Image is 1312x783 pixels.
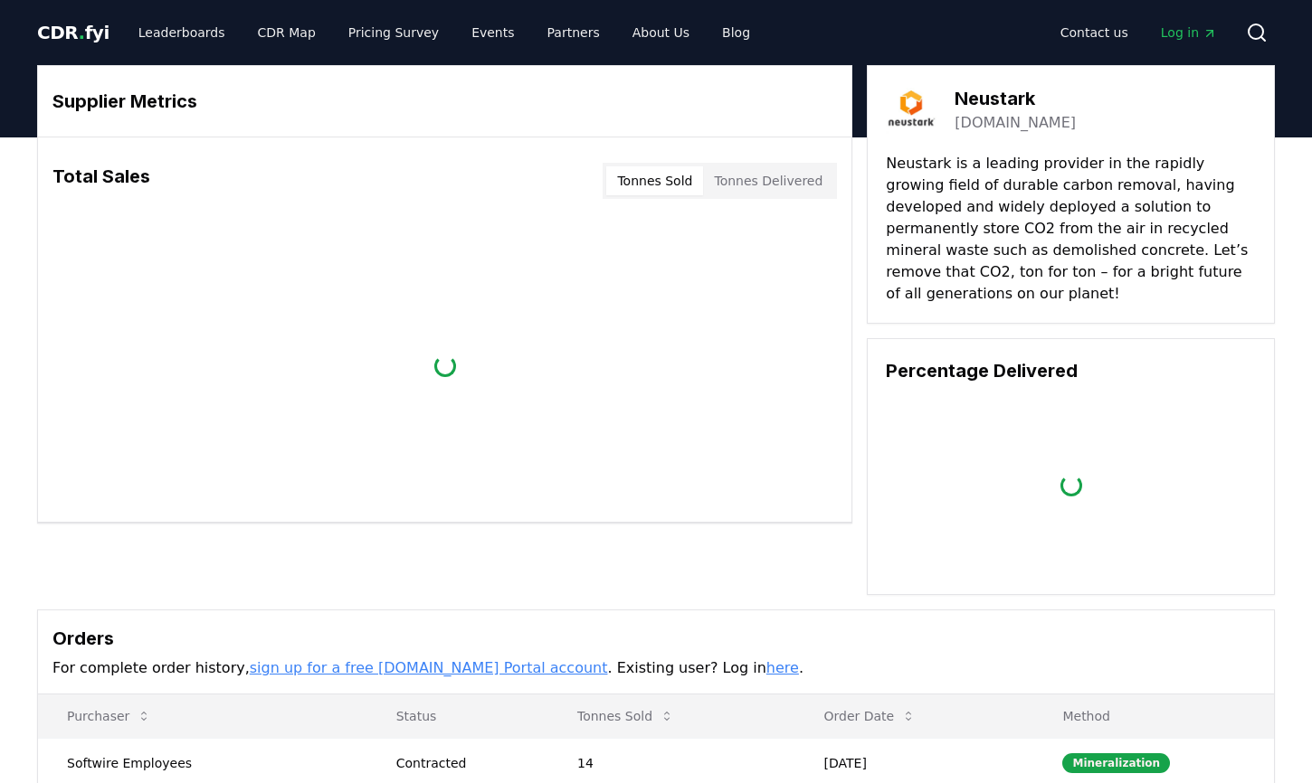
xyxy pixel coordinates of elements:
a: Leaderboards [124,16,240,49]
a: Contact us [1046,16,1143,49]
button: Tonnes Sold [563,698,689,734]
span: CDR fyi [37,22,109,43]
div: Contracted [396,754,534,772]
p: Method [1048,707,1260,725]
h3: Orders [52,625,1260,652]
button: Purchaser [52,698,166,734]
div: loading [1060,475,1082,496]
h3: Total Sales [52,163,150,199]
h3: Neustark [955,85,1076,112]
a: About Us [618,16,704,49]
a: Events [457,16,528,49]
nav: Main [124,16,765,49]
p: Status [382,707,534,725]
nav: Main [1046,16,1231,49]
div: Mineralization [1062,753,1170,773]
a: CDR Map [243,16,330,49]
div: loading [434,355,456,377]
a: here [766,659,799,676]
span: Log in [1161,24,1217,42]
span: . [79,22,85,43]
button: Tonnes Delivered [703,166,833,195]
a: [DOMAIN_NAME] [955,112,1076,134]
a: Log in [1146,16,1231,49]
a: Pricing Survey [334,16,453,49]
a: Blog [708,16,765,49]
img: Neustark-logo [886,84,936,135]
p: For complete order history, . Existing user? Log in . [52,657,1260,679]
a: CDR.fyi [37,20,109,45]
h3: Percentage Delivered [886,357,1256,384]
a: Partners [533,16,614,49]
button: Tonnes Sold [606,166,703,195]
a: sign up for a free [DOMAIN_NAME] Portal account [250,659,608,676]
p: Neustark is a leading provider in the rapidly growing field of durable carbon removal, having dev... [886,153,1256,305]
button: Order Date [810,698,931,734]
h3: Supplier Metrics [52,88,837,115]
